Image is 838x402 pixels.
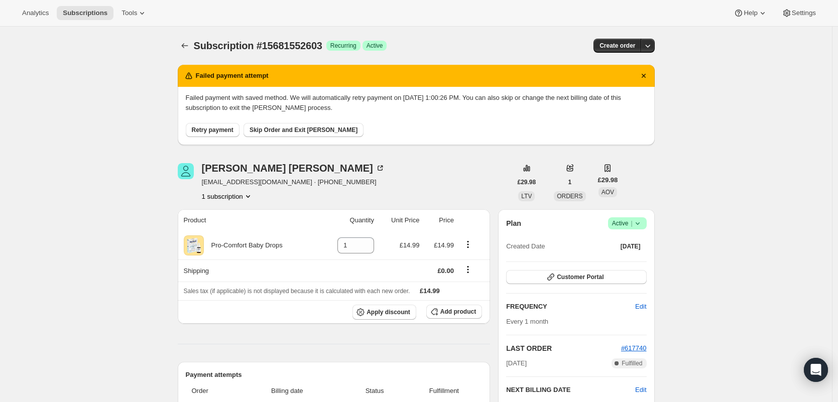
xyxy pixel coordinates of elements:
[186,123,240,137] button: Retry payment
[593,39,641,53] button: Create order
[186,93,647,113] p: Failed payment with saved method. We will automatically retry payment on [DATE] 1:00:26 PM. You c...
[506,318,548,325] span: Every 1 month
[122,9,137,17] span: Tools
[621,343,647,353] button: #617740
[631,219,632,227] span: |
[194,40,322,51] span: Subscription #15681552603
[186,370,483,380] h2: Payment attempts
[518,178,536,186] span: £29.98
[460,239,476,250] button: Product actions
[598,175,618,185] span: £29.98
[622,359,642,367] span: Fulfilled
[437,267,454,275] span: £0.00
[196,71,269,81] h2: Failed payment attempt
[320,209,377,231] th: Quantity
[412,386,476,396] span: Fulfillment
[367,42,383,50] span: Active
[250,126,357,134] span: Skip Order and Exit [PERSON_NAME]
[521,193,532,200] span: LTV
[192,126,233,134] span: Retry payment
[204,240,283,250] div: Pro-Comfort Baby Drops
[744,9,757,17] span: Help
[202,177,385,187] span: [EMAIL_ADDRESS][DOMAIN_NAME] · [PHONE_NUMBER]
[343,386,406,396] span: Status
[186,380,234,402] th: Order
[63,9,107,17] span: Subscriptions
[562,175,578,189] button: 1
[440,308,476,316] span: Add product
[426,305,482,319] button: Add product
[22,9,49,17] span: Analytics
[506,241,545,251] span: Created Date
[635,385,646,395] button: Edit
[615,239,647,253] button: [DATE]
[568,178,572,186] span: 1
[330,42,356,50] span: Recurring
[557,273,604,281] span: Customer Portal
[178,39,192,53] button: Subscriptions
[178,209,321,231] th: Product
[728,6,773,20] button: Help
[506,343,621,353] h2: LAST ORDER
[602,189,614,196] span: AOV
[115,6,153,20] button: Tools
[637,69,651,83] button: Dismiss notification
[184,288,410,295] span: Sales tax (if applicable) is not displayed because it is calculated with each new order.
[557,193,582,200] span: ORDERS
[367,308,410,316] span: Apply discount
[184,235,204,255] img: product img
[202,163,385,173] div: [PERSON_NAME] [PERSON_NAME]
[792,9,816,17] span: Settings
[506,270,646,284] button: Customer Portal
[612,218,643,228] span: Active
[420,287,440,295] span: £14.99
[400,241,420,249] span: £14.99
[178,259,321,282] th: Shipping
[352,305,416,320] button: Apply discount
[629,299,652,315] button: Edit
[57,6,113,20] button: Subscriptions
[237,386,337,396] span: Billing date
[178,163,194,179] span: Rebecca Cahill
[512,175,542,189] button: £29.98
[506,218,521,228] h2: Plan
[244,123,364,137] button: Skip Order and Exit [PERSON_NAME]
[434,241,454,249] span: £14.99
[804,358,828,382] div: Open Intercom Messenger
[460,264,476,275] button: Shipping actions
[776,6,822,20] button: Settings
[600,42,635,50] span: Create order
[506,302,635,312] h2: FREQUENCY
[377,209,422,231] th: Unit Price
[506,358,527,368] span: [DATE]
[621,344,647,352] a: #617740
[635,302,646,312] span: Edit
[621,242,641,250] span: [DATE]
[202,191,253,201] button: Product actions
[422,209,457,231] th: Price
[16,6,55,20] button: Analytics
[506,385,635,395] h2: NEXT BILLING DATE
